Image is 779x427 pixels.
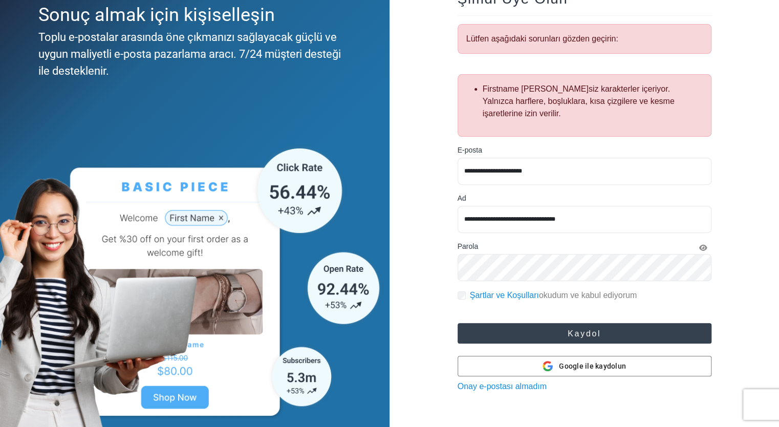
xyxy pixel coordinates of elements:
[470,291,539,300] a: Şartlar ve Koşulları
[38,29,346,79] div: Toplu e-postalar arasında öne çıkmanızı sağlayacak güçlü ve uygun maliyetli e-posta pazarlama ara...
[458,382,547,391] a: Onay e-postası almadım
[559,361,626,372] span: Google ile kaydolun
[458,323,711,344] button: Kaydol
[38,1,346,29] div: Sonuç almak için kişiselleşin
[458,24,711,54] div: Lütfen aşağıdaki sorunları gözden geçirin:
[458,145,482,156] label: E-posta
[699,244,707,251] i: Şifreyi Göster
[470,289,637,302] label: okudum ve kabul ediyorum
[483,83,703,120] li: Firstname [PERSON_NAME]siz karakterler içeriyor. Yalnızca harflere, boşluklara, kısa çizgilere ve...
[458,241,478,252] label: Parola
[458,193,466,204] label: Ad
[458,356,711,376] button: Google ile kaydolun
